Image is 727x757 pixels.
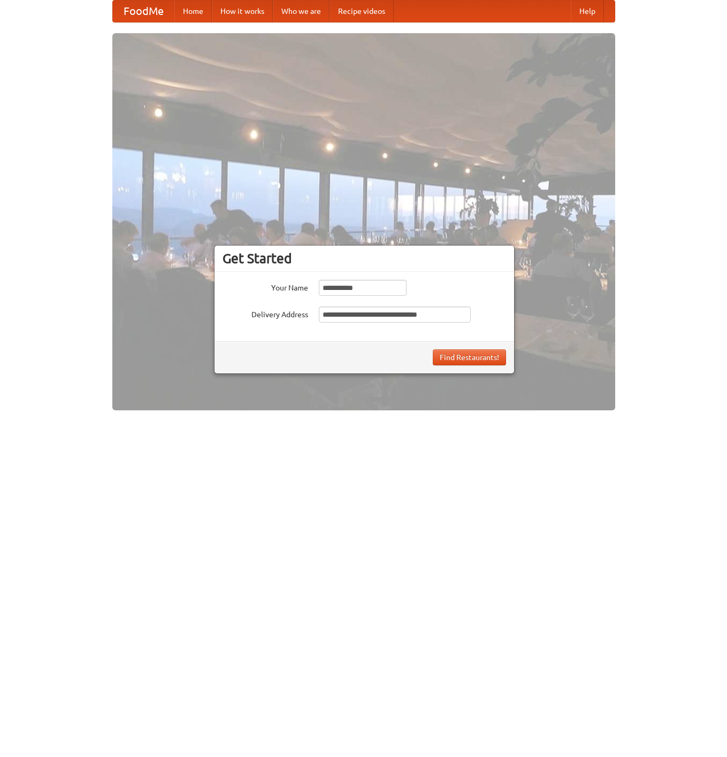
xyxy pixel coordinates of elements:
a: Home [174,1,212,22]
h3: Get Started [223,250,506,266]
a: How it works [212,1,273,22]
a: Who we are [273,1,330,22]
button: Find Restaurants! [433,349,506,365]
label: Your Name [223,280,308,293]
a: FoodMe [113,1,174,22]
a: Help [571,1,604,22]
a: Recipe videos [330,1,394,22]
label: Delivery Address [223,307,308,320]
